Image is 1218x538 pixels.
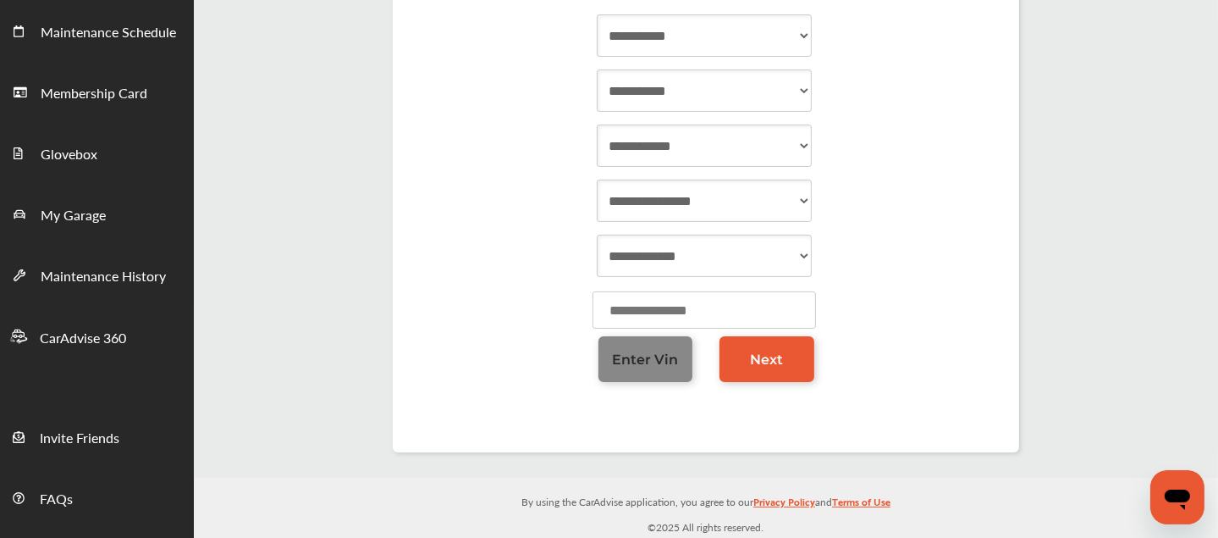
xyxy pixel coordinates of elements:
a: My Garage [1,183,193,244]
a: Enter Vin [598,336,693,382]
span: FAQs [40,489,73,511]
span: Glovebox [41,144,97,166]
a: Privacy Policy [753,492,815,519]
a: Next [719,336,814,382]
span: Enter Vin [612,352,678,368]
a: Maintenance History [1,244,193,305]
span: Membership Card [41,83,147,105]
span: CarAdvise 360 [40,328,126,350]
span: My Garage [41,205,106,227]
a: Terms of Use [832,492,890,519]
iframe: Button to launch messaging window [1150,470,1204,524]
p: By using the CarAdvise application, you agree to our and [194,492,1218,510]
a: Membership Card [1,61,193,122]
span: Invite Friends [40,428,119,450]
a: Glovebox [1,122,193,183]
span: Next [750,352,783,368]
span: Maintenance Schedule [41,22,176,44]
span: Maintenance History [41,266,166,288]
